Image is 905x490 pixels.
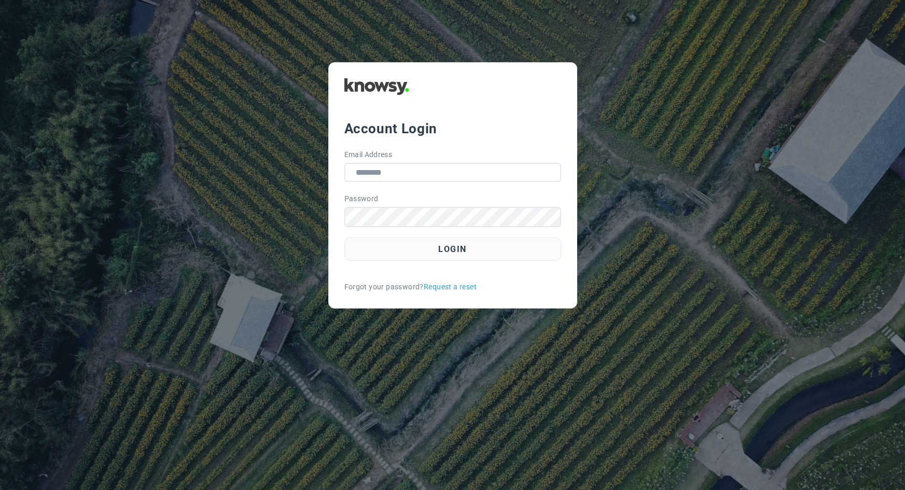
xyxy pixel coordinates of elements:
label: Email Address [344,149,393,160]
a: Request a reset [424,282,477,292]
button: Login [344,237,561,261]
div: Forgot your password? [344,282,561,292]
label: Password [344,193,379,204]
div: Account Login [344,119,561,138]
